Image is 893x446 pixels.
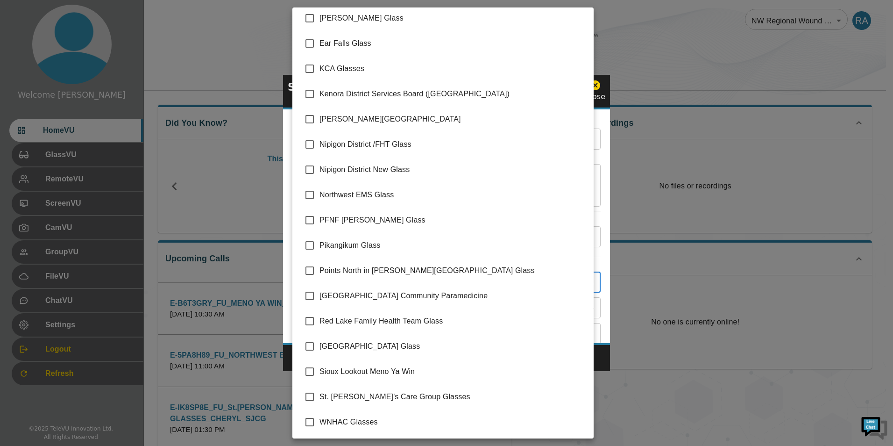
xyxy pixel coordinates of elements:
[319,391,586,403] span: St. [PERSON_NAME]'s Care Group Glasses
[319,114,586,125] span: [PERSON_NAME][GEOGRAPHIC_DATA]
[319,366,586,377] span: Sioux Lookout Meno Ya Win
[319,164,586,175] span: Nipigon District New Glass
[16,43,39,67] img: d_736959983_company_1615157101543_736959983
[49,49,157,61] div: Chat with us now
[319,290,586,302] span: [GEOGRAPHIC_DATA] Community Paramedicine
[54,118,129,212] span: We're online!
[319,63,586,74] span: KCA Glasses
[860,413,888,441] img: Chat Widget
[319,189,586,201] span: Northwest EMS Glass
[319,215,586,226] span: PFNF [PERSON_NAME] Glass
[319,13,586,24] span: [PERSON_NAME] Glass
[319,139,586,150] span: Nipigon District /FHT Glass
[319,341,586,352] span: [GEOGRAPHIC_DATA] Glass
[153,5,176,27] div: Minimize live chat window
[319,316,586,327] span: Red Lake Family Health Team Glass
[319,88,586,100] span: Kenora District Services Board ([GEOGRAPHIC_DATA])
[5,255,178,288] textarea: Type your message and hit 'Enter'
[319,417,586,428] span: WNHAC Glasses
[319,240,586,251] span: Pikangikum Glass
[319,265,586,276] span: Points North in [PERSON_NAME][GEOGRAPHIC_DATA] Glass
[319,38,586,49] span: Ear Falls Glass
